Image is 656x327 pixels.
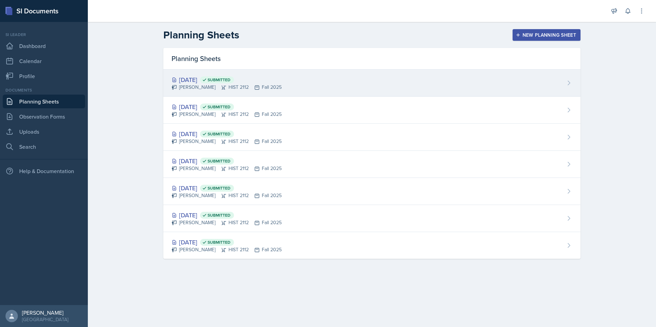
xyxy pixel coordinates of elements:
[3,39,85,53] a: Dashboard
[172,156,282,166] div: [DATE]
[172,183,282,193] div: [DATE]
[172,238,282,247] div: [DATE]
[22,316,68,323] div: [GEOGRAPHIC_DATA]
[172,192,282,199] div: [PERSON_NAME] HIST 2112 Fall 2025
[208,185,231,191] span: Submitted
[172,246,282,253] div: [PERSON_NAME] HIST 2112 Fall 2025
[3,164,85,178] div: Help & Documentation
[3,140,85,154] a: Search
[163,97,581,124] a: [DATE] Submitted [PERSON_NAME]HIST 2112Fall 2025
[22,309,68,316] div: [PERSON_NAME]
[517,32,576,38] div: New Planning Sheet
[163,178,581,205] a: [DATE] Submitted [PERSON_NAME]HIST 2112Fall 2025
[163,70,581,97] a: [DATE] Submitted [PERSON_NAME]HIST 2112Fall 2025
[172,210,282,220] div: [DATE]
[3,95,85,108] a: Planning Sheets
[3,125,85,138] a: Uploads
[208,240,231,245] span: Submitted
[208,77,231,83] span: Submitted
[172,129,282,138] div: [DATE]
[3,54,85,68] a: Calendar
[163,29,239,41] h2: Planning Sheets
[163,124,581,151] a: [DATE] Submitted [PERSON_NAME]HIST 2112Fall 2025
[172,75,282,84] div: [DATE]
[3,87,85,93] div: Documents
[3,69,85,83] a: Profile
[172,165,282,172] div: [PERSON_NAME] HIST 2112 Fall 2025
[172,219,282,226] div: [PERSON_NAME] HIST 2112 Fall 2025
[513,29,581,41] button: New Planning Sheet
[172,84,282,91] div: [PERSON_NAME] HIST 2112 Fall 2025
[208,213,231,218] span: Submitted
[172,138,282,145] div: [PERSON_NAME] HIST 2112 Fall 2025
[172,111,282,118] div: [PERSON_NAME] HIST 2112 Fall 2025
[208,104,231,110] span: Submitted
[3,110,85,123] a: Observation Forms
[3,32,85,38] div: Si leader
[163,232,581,259] a: [DATE] Submitted [PERSON_NAME]HIST 2112Fall 2025
[208,158,231,164] span: Submitted
[163,205,581,232] a: [DATE] Submitted [PERSON_NAME]HIST 2112Fall 2025
[172,102,282,111] div: [DATE]
[163,151,581,178] a: [DATE] Submitted [PERSON_NAME]HIST 2112Fall 2025
[208,131,231,137] span: Submitted
[163,48,581,70] div: Planning Sheets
